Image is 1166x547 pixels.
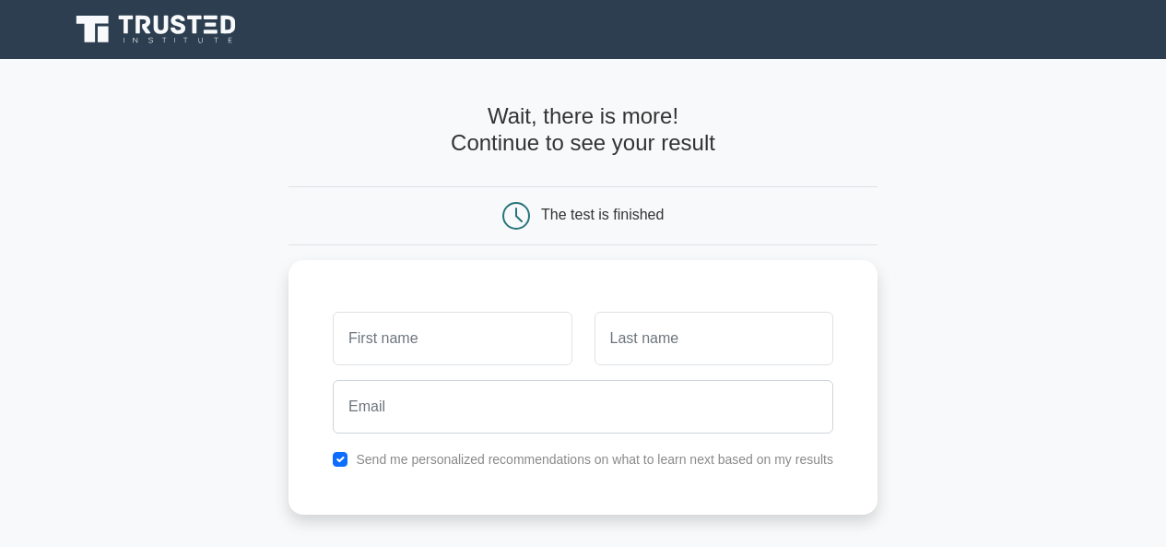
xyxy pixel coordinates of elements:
[333,380,833,434] input: Email
[595,312,833,365] input: Last name
[541,207,664,222] div: The test is finished
[356,452,833,467] label: Send me personalized recommendations on what to learn next based on my results
[333,312,571,365] input: First name
[289,103,877,157] h4: Wait, there is more! Continue to see your result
